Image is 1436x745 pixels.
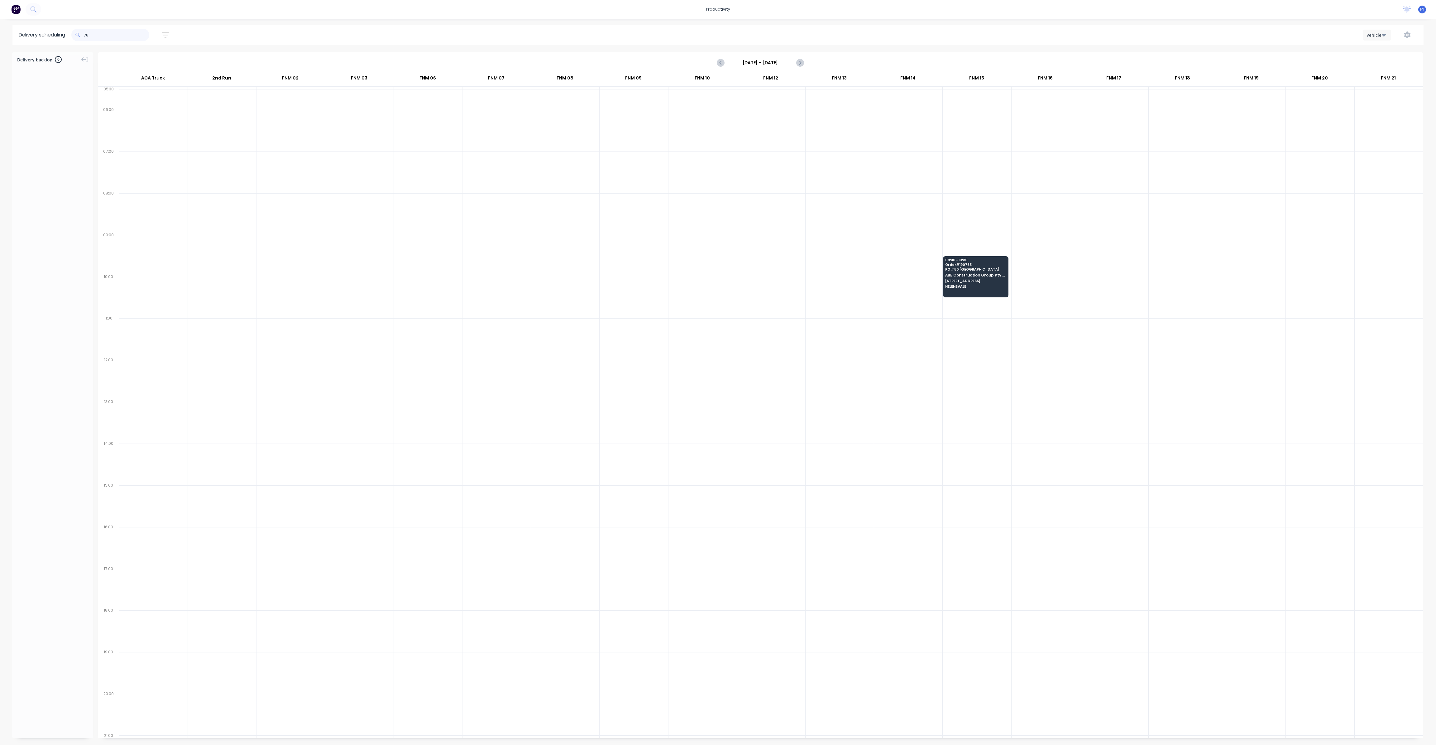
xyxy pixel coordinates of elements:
div: 05:30 [98,85,119,106]
div: ACA Truck [119,73,187,86]
div: FNM 07 [462,73,530,86]
div: 10:00 [98,273,119,315]
div: 06:00 [98,106,119,148]
div: FNM 08 [531,73,599,86]
div: FNM 15 [942,73,1011,86]
div: Vehicle [1367,32,1385,38]
div: 13:00 [98,398,119,440]
div: 07:00 [98,148,119,190]
div: FNM 18 [1148,73,1217,86]
div: FNM 16 [1011,73,1079,86]
span: 0 [55,56,62,63]
span: [STREET_ADDRESS] [945,279,1006,283]
span: PO # 50 [GEOGRAPHIC_DATA] [945,267,1006,271]
div: Delivery scheduling [12,25,71,45]
div: 09:00 [98,231,119,273]
div: 16:00 [98,523,119,565]
div: 19:00 [98,648,119,690]
div: FNM 06 [394,73,462,86]
div: FNM 21 [1354,73,1422,86]
span: Delivery backlog [17,56,52,63]
div: FNM 12 [737,73,805,86]
span: ABE Construction Group Pty Ltd [945,273,1006,277]
img: Factory [11,5,21,14]
span: Order # 190765 [945,263,1006,267]
div: 14:00 [98,440,119,482]
input: Search for orders [84,29,149,41]
div: 15:00 [98,482,119,523]
div: FNM 14 [874,73,942,86]
span: 09:30 - 10:30 [945,258,1006,262]
div: 11:00 [98,315,119,356]
div: productivity [703,5,733,14]
div: FNM 10 [668,73,736,86]
div: FNM 02 [256,73,324,86]
div: 08:00 [98,190,119,231]
div: FNM 20 [1285,73,1354,86]
div: FNM 13 [805,73,874,86]
span: F1 [1420,7,1424,12]
div: FNM 19 [1217,73,1285,86]
div: 17:00 [98,565,119,607]
div: FNM 17 [1080,73,1148,86]
div: 12:00 [98,356,119,398]
div: 18:00 [98,607,119,648]
div: 2nd Run [188,73,256,86]
div: FNM 03 [325,73,393,86]
div: FNM 09 [599,73,668,86]
button: Vehicle [1363,30,1391,41]
div: 21:00 [98,732,119,739]
span: HELENSVALE [945,285,1006,288]
div: 20:00 [98,690,119,732]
